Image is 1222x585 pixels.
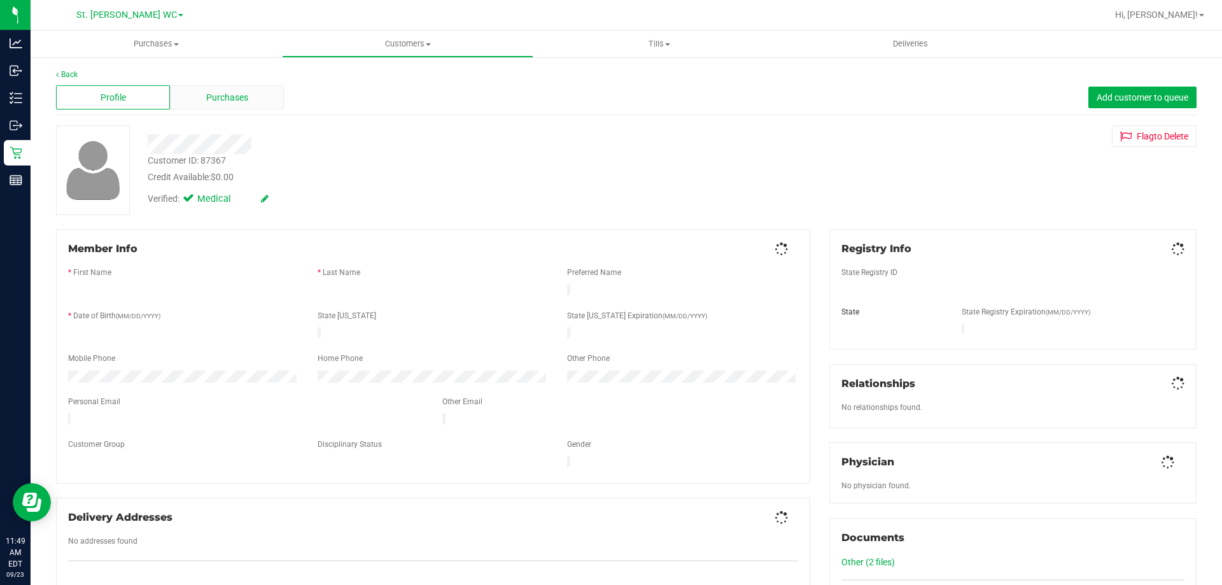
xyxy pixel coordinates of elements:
span: Customers [283,38,533,50]
img: user-icon.png [60,137,127,203]
label: Other Phone [567,353,610,364]
label: State Registry ID [841,267,897,278]
label: State [US_STATE] Expiration [567,310,707,321]
label: Mobile Phone [68,353,115,364]
div: Verified: [148,192,269,206]
span: (MM/DD/YYYY) [116,313,160,320]
label: Customer Group [68,439,125,450]
span: Member Info [68,243,137,255]
a: Back [56,70,78,79]
span: Medical [197,192,248,206]
inline-svg: Inbound [10,64,22,77]
span: Purchases [31,38,282,50]
span: Profile [101,91,126,104]
a: Purchases [31,31,282,57]
span: No physician found. [841,481,911,490]
label: State Registry Expiration [962,306,1090,318]
label: Other Email [442,396,482,407]
label: No addresses found [68,535,137,547]
span: $0.00 [211,172,234,182]
a: Other (2 files) [841,557,895,567]
span: Tills [534,38,784,50]
div: Customer ID: 87367 [148,154,226,167]
label: No relationships found. [841,402,922,413]
label: Gender [567,439,591,450]
label: Date of Birth [73,310,160,321]
a: Customers [282,31,533,57]
span: Add customer to queue [1097,92,1188,102]
label: Disciplinary Status [318,439,382,450]
label: First Name [73,267,111,278]
span: (MM/DD/YYYY) [663,313,707,320]
div: Credit Available: [148,171,708,184]
p: 11:49 AM EDT [6,535,25,570]
span: Relationships [841,377,915,390]
span: Documents [841,532,904,544]
inline-svg: Outbound [10,119,22,132]
label: Home Phone [318,353,363,364]
label: Preferred Name [567,267,621,278]
inline-svg: Reports [10,174,22,187]
span: Registry Info [841,243,911,255]
span: Purchases [206,91,248,104]
inline-svg: Inventory [10,92,22,104]
div: State [832,306,953,318]
p: 09/23 [6,570,25,579]
label: State [US_STATE] [318,310,376,321]
span: Hi, [PERSON_NAME]! [1115,10,1198,20]
button: Add customer to queue [1088,87,1197,108]
span: (MM/DD/YYYY) [1046,309,1090,316]
inline-svg: Analytics [10,37,22,50]
a: Tills [533,31,785,57]
label: Personal Email [68,396,120,407]
span: Delivery Addresses [68,511,172,523]
a: Deliveries [785,31,1036,57]
inline-svg: Retail [10,146,22,159]
label: Last Name [323,267,360,278]
span: Deliveries [876,38,945,50]
span: St. [PERSON_NAME] WC [76,10,177,20]
span: Physician [841,456,894,468]
button: Flagto Delete [1112,125,1197,147]
iframe: Resource center [13,483,51,521]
